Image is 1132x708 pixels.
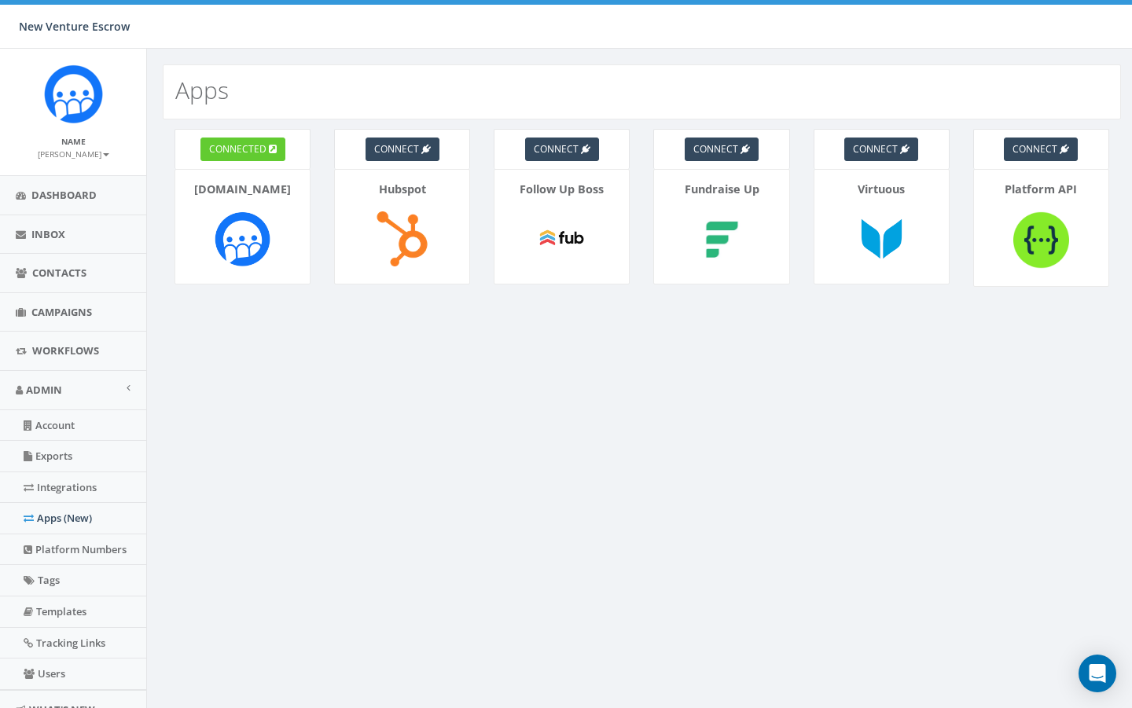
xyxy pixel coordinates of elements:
img: Fundraise Up-logo [689,206,755,273]
span: Admin [26,383,62,397]
p: Hubspot [347,182,458,198]
img: Rally_Corp_Icon_1.png [44,64,103,123]
img: Platform API-logo [1008,206,1075,274]
img: Follow Up Boss-logo [529,206,596,273]
span: connect [853,142,898,156]
small: Name [61,136,86,147]
span: Dashboard [31,188,97,202]
div: Open Intercom Messenger [1079,655,1116,692]
span: connect [693,142,738,156]
span: connect [374,142,419,156]
p: Virtuous [826,182,937,198]
a: [PERSON_NAME] [38,146,109,160]
a: connect [685,138,759,161]
a: connected [200,138,285,161]
span: connected [209,142,266,156]
a: connect [1004,138,1078,161]
a: connect [525,138,599,161]
p: Platform API [986,182,1097,198]
span: Campaigns [31,305,92,319]
a: connect [844,138,918,161]
span: connect [1013,142,1057,156]
p: Follow Up Boss [506,182,617,198]
img: Virtuous-logo [848,206,915,273]
img: Hubspot-logo [369,206,436,273]
img: Rally.so-logo [209,206,276,273]
span: Inbox [31,227,65,241]
p: [DOMAIN_NAME] [187,182,298,198]
a: connect [366,138,439,161]
span: Workflows [32,343,99,358]
span: connect [534,142,579,156]
small: [PERSON_NAME] [38,149,109,160]
h2: Apps [175,77,229,103]
span: Contacts [32,266,86,280]
p: Fundraise Up [666,182,777,198]
span: New Venture Escrow [19,19,130,34]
